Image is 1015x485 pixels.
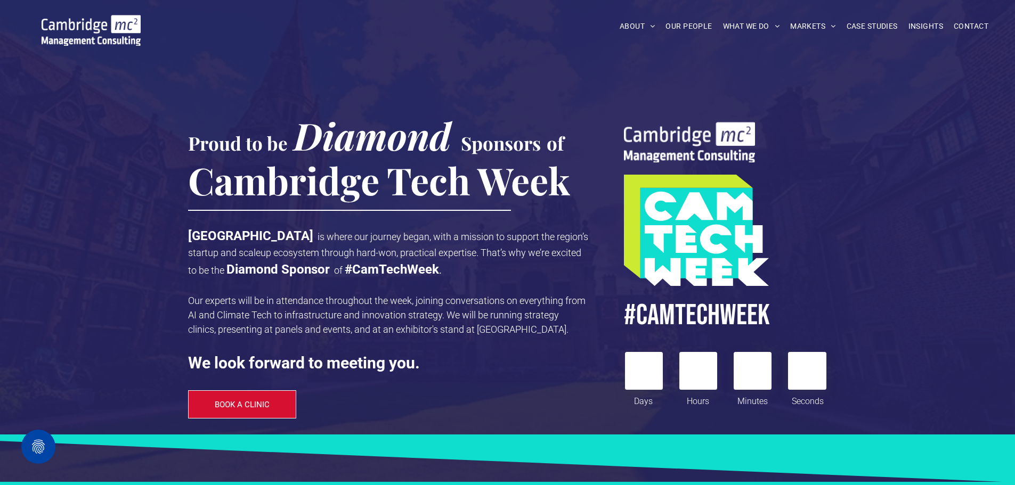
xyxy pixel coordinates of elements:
div: Hours [679,390,717,408]
div: Days [625,390,662,408]
strong: [GEOGRAPHIC_DATA] [188,228,313,243]
span: of [334,265,343,276]
div: Minutes [734,390,772,408]
a: BOOK A CLINIC [188,390,297,418]
span: is where our journey began, with a mission to support the region’s startup and scaleup ecosystem ... [188,231,588,276]
span: Proud to be [188,130,288,155]
strong: #CamTechWeek [345,262,439,277]
strong: We look forward to meeting you. [188,354,420,372]
img: Go to Homepage [42,15,141,46]
a: ABOUT [614,18,661,35]
a: MARKETS [785,18,841,35]
span: Our experts will be in attendance throughout the week, joining conversations on everything from A... [188,295,586,335]
a: CONTACT [948,18,994,35]
a: OUR PEOPLE [660,18,717,35]
strong: Diamond Sponsor [226,262,330,277]
span: . [439,265,442,276]
a: CASE STUDIES [841,18,903,35]
span: BOOK A CLINIC [215,400,270,409]
span: Sponsors [461,130,541,155]
div: Seconds [789,390,826,408]
a: WHAT WE DO [718,18,785,35]
span: Cambridge Tech Week [188,155,570,205]
span: Diamond [294,110,451,160]
span: #CamTECHWEEK [624,298,770,333]
a: INSIGHTS [903,18,948,35]
img: A turquoise and lime green geometric graphic with the words CAM TECH WEEK in bold white letters s... [624,175,769,286]
span: of [547,130,564,155]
